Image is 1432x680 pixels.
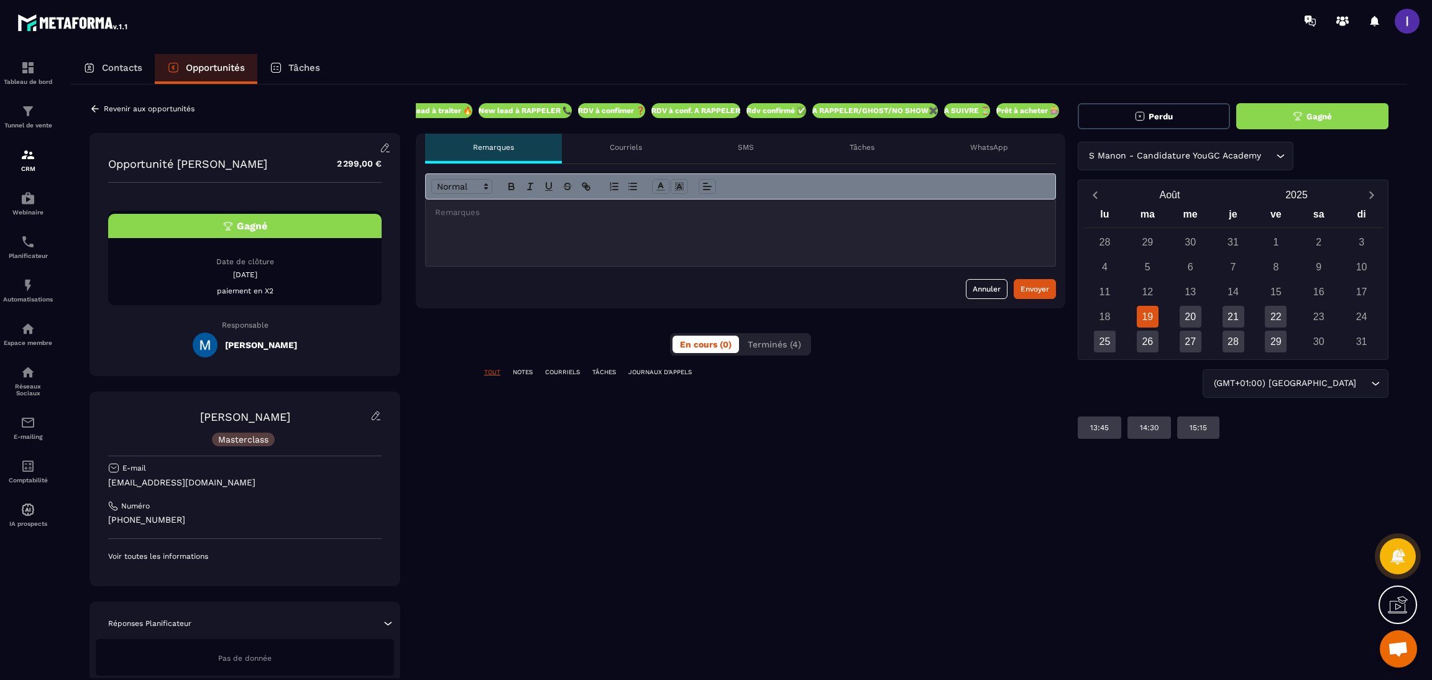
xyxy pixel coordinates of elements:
p: A SUIVRE ⏳ [944,106,990,116]
p: Planificateur [3,252,53,259]
button: Terminés (4) [740,336,809,353]
p: Espace membre [3,339,53,346]
div: Envoyer [1021,283,1049,295]
a: accountantaccountantComptabilité [3,449,53,493]
p: Tunnel de vente [3,122,53,129]
p: WhatsApp [970,142,1008,152]
img: social-network [21,365,35,380]
p: JOURNAUX D'APPELS [628,368,692,377]
p: Réseaux Sociaux [3,383,53,397]
input: Search for option [1264,149,1273,163]
div: Calendar wrapper [1083,206,1383,352]
a: formationformationCRM [3,138,53,181]
p: Opportunité [PERSON_NAME] [108,157,267,170]
a: automationsautomationsEspace membre [3,312,53,356]
div: 26 [1137,331,1159,352]
span: Perdu [1149,112,1173,121]
button: Perdu [1078,103,1230,129]
p: Courriels [610,142,642,152]
p: CRM [3,165,53,172]
span: En cours (0) [680,339,732,349]
a: formationformationTunnel de vente [3,94,53,138]
a: Tâches [257,54,333,84]
button: Gagné [1236,103,1388,129]
a: emailemailE-mailing [3,406,53,449]
div: 31 [1223,231,1244,253]
div: 9 [1308,256,1329,278]
img: logo [17,11,129,34]
p: NOTES [513,368,533,377]
p: New lead à traiter 🔥 [395,106,472,116]
p: RDV à conf. A RAPPELER [651,106,740,116]
p: [PHONE_NUMBER] [108,514,382,526]
p: 2 299,00 € [324,152,382,176]
p: IA prospects [3,520,53,527]
div: 29 [1137,231,1159,253]
p: Comptabilité [3,477,53,484]
span: Pas de donnée [218,654,272,663]
div: 16 [1308,281,1329,303]
img: automations [21,502,35,517]
button: En cours (0) [672,336,739,353]
span: Gagné [237,220,267,232]
div: me [1169,206,1212,227]
a: schedulerschedulerPlanificateur [3,225,53,269]
span: Terminés (4) [748,339,801,349]
div: 3 [1351,231,1372,253]
div: 29 [1265,331,1287,352]
div: 15 [1265,281,1287,303]
div: 28 [1223,331,1244,352]
div: 22 [1265,306,1287,328]
div: ve [1254,206,1297,227]
div: 13 [1180,281,1201,303]
div: lu [1083,206,1126,227]
p: Numéro [121,501,150,511]
p: [DATE] [108,270,382,280]
p: Masterclass [218,435,268,444]
div: je [1212,206,1255,227]
p: 13:45 [1090,423,1109,433]
img: automations [21,321,35,336]
div: 1 [1265,231,1287,253]
div: 2 [1308,231,1329,253]
img: formation [21,60,35,75]
button: Open years overlay [1233,184,1360,206]
span: (GMT+01:00) [GEOGRAPHIC_DATA] [1211,377,1359,390]
div: 20 [1180,306,1201,328]
p: Tâches [850,142,874,152]
div: di [1340,206,1383,227]
div: 11 [1094,281,1116,303]
div: 12 [1137,281,1159,303]
p: Opportunités [186,62,245,73]
p: Automatisations [3,296,53,303]
p: TOUT [484,368,500,377]
p: RDV à confimer ❓ [578,106,645,116]
p: COURRIELS [545,368,580,377]
p: E-mailing [3,433,53,440]
p: A RAPPELER/GHOST/NO SHOW✖️ [812,106,938,116]
p: Remarques [473,142,514,152]
img: scheduler [21,234,35,249]
div: 10 [1351,256,1372,278]
p: Date de clôture [108,257,382,267]
button: Envoyer [1014,279,1056,299]
img: accountant [21,459,35,474]
div: 17 [1351,281,1372,303]
input: Search for option [1359,377,1368,390]
button: Annuler [966,279,1007,299]
div: 30 [1308,331,1329,352]
div: sa [1297,206,1340,227]
div: 21 [1223,306,1244,328]
div: 28 [1094,231,1116,253]
div: 8 [1265,256,1287,278]
div: 24 [1351,306,1372,328]
div: 31 [1351,331,1372,352]
div: 5 [1137,256,1159,278]
p: 14:30 [1140,423,1159,433]
p: [EMAIL_ADDRESS][DOMAIN_NAME] [108,477,382,489]
div: 4 [1094,256,1116,278]
img: automations [21,278,35,293]
p: TÂCHES [592,368,616,377]
button: Previous month [1083,186,1106,203]
a: automationsautomationsWebinaire [3,181,53,225]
